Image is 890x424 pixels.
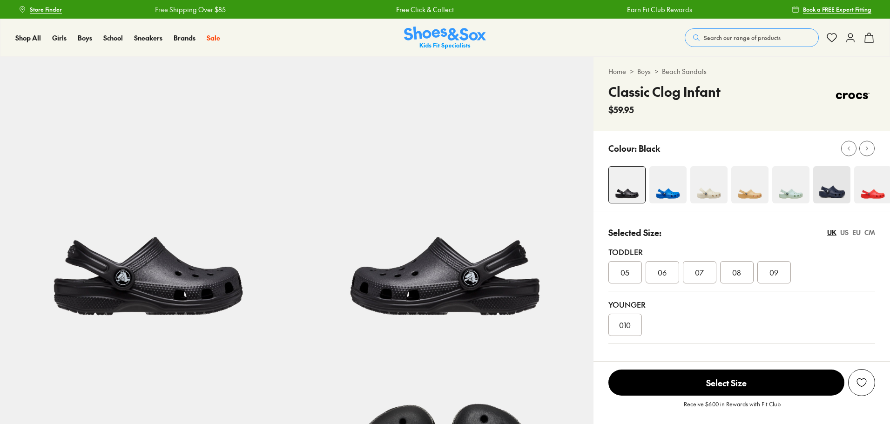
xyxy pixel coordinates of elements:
[15,33,41,43] a: Shop All
[772,166,809,203] img: 4-553249_1
[609,167,645,203] img: 4-493664_1
[608,246,875,257] div: Toddler
[30,5,62,13] span: Store Finder
[207,33,220,43] a: Sale
[662,67,707,76] a: Beach Sandals
[404,27,486,49] img: SNS_Logo_Responsive.svg
[649,166,687,203] img: 4-548428_1
[658,267,667,278] span: 06
[608,370,844,396] span: Select Size
[608,103,634,116] span: $59.95
[704,34,781,42] span: Search our range of products
[769,267,778,278] span: 09
[207,33,220,42] span: Sale
[608,142,637,155] p: Colour:
[608,359,875,369] div: Unsure on sizing? We have a range of resources to help
[103,33,123,42] span: School
[840,228,849,237] div: US
[695,267,704,278] span: 07
[813,166,850,203] img: 4-367733_1
[103,33,123,43] a: School
[15,33,41,42] span: Shop All
[637,67,651,76] a: Boys
[52,33,67,42] span: Girls
[690,166,728,203] img: 4-502770_1
[848,369,875,396] button: Add to Wishlist
[608,67,626,76] a: Home
[864,228,875,237] div: CM
[731,166,769,203] img: 4-538764_1
[78,33,92,42] span: Boys
[732,267,741,278] span: 08
[608,82,721,101] h4: Classic Clog Infant
[127,5,198,14] a: Free Shipping Over $85
[134,33,162,43] a: Sneakers
[620,267,629,278] span: 05
[174,33,196,42] span: Brands
[174,33,196,43] a: Brands
[134,33,162,42] span: Sneakers
[792,1,871,18] a: Book a FREE Expert Fitting
[608,369,844,396] button: Select Size
[619,319,631,330] span: 010
[297,57,593,353] img: 5-493665_1
[852,228,861,237] div: EU
[52,33,67,43] a: Girls
[78,33,92,43] a: Boys
[404,27,486,49] a: Shoes & Sox
[19,1,62,18] a: Store Finder
[639,142,660,155] p: Black
[803,5,871,13] span: Book a FREE Expert Fitting
[684,400,781,417] p: Receive $6.00 in Rewards with Fit Club
[599,5,664,14] a: Earn Fit Club Rewards
[608,226,661,239] p: Selected Size:
[368,5,426,14] a: Free Click & Collect
[685,28,819,47] button: Search our range of products
[608,67,875,76] div: > >
[830,82,875,110] img: Vendor logo
[608,299,875,310] div: Younger
[827,228,836,237] div: UK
